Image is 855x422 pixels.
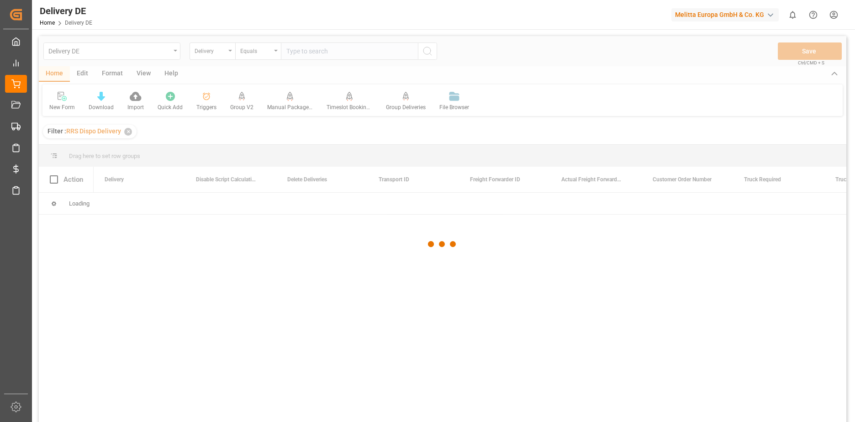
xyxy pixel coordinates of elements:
button: show 0 new notifications [782,5,803,25]
div: Delivery DE [40,4,92,18]
div: Melitta Europa GmbH & Co. KG [671,8,779,21]
button: Help Center [803,5,823,25]
button: Melitta Europa GmbH & Co. KG [671,6,782,23]
a: Home [40,20,55,26]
